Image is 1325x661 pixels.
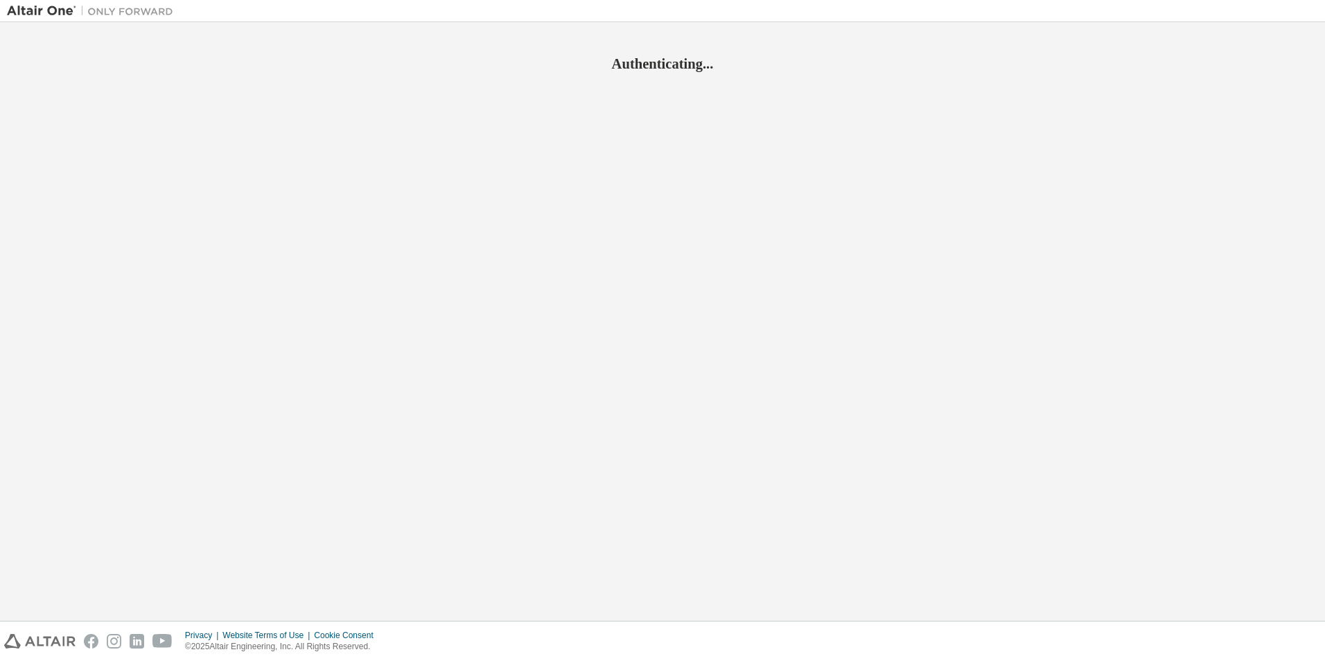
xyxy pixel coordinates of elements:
[7,4,180,18] img: Altair One
[185,641,382,653] p: © 2025 Altair Engineering, Inc. All Rights Reserved.
[314,630,381,641] div: Cookie Consent
[185,630,222,641] div: Privacy
[7,55,1318,73] h2: Authenticating...
[84,634,98,649] img: facebook.svg
[222,630,314,641] div: Website Terms of Use
[152,634,173,649] img: youtube.svg
[130,634,144,649] img: linkedin.svg
[107,634,121,649] img: instagram.svg
[4,634,76,649] img: altair_logo.svg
